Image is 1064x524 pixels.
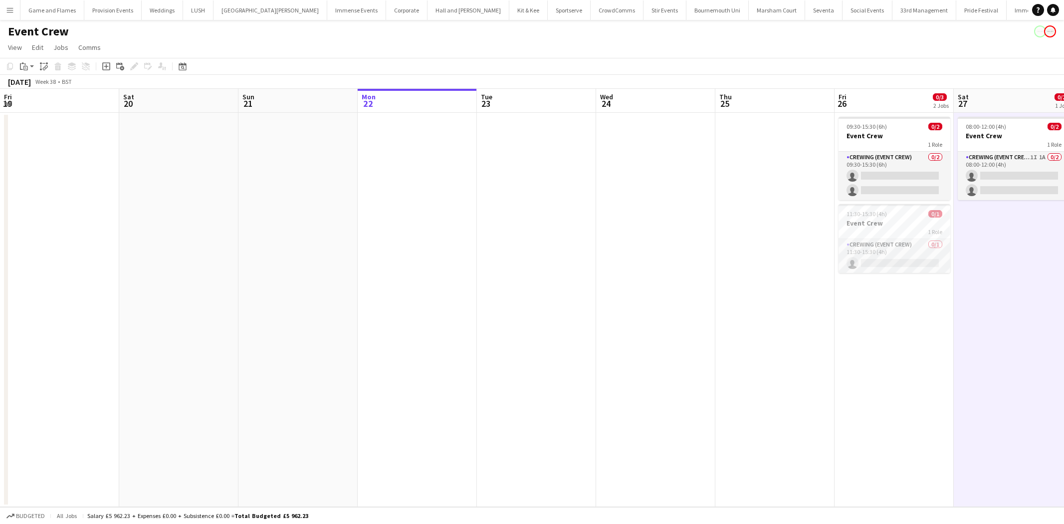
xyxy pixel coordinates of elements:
button: Hall and [PERSON_NAME] [427,0,509,20]
span: View [8,43,22,52]
span: 20 [122,98,134,109]
button: Corporate [386,0,427,20]
span: All jobs [55,512,79,520]
button: Kit & Kee [509,0,548,20]
span: 22 [360,98,376,109]
h3: Event Crew [839,219,950,228]
button: Immense Events [327,0,386,20]
span: 0/3 [933,93,947,101]
span: Tue [481,92,492,101]
span: 09:30-15:30 (6h) [847,123,887,130]
app-card-role: Crewing (Event Crew)0/209:30-15:30 (6h) [839,152,950,200]
button: Weddings [142,0,183,20]
a: View [4,41,26,54]
span: Fri [4,92,12,101]
span: Fri [839,92,847,101]
div: 2 Jobs [933,102,949,109]
span: 21 [241,98,254,109]
button: Game and Flames [20,0,84,20]
span: 08:00-12:00 (4h) [966,123,1006,130]
span: Sat [123,92,134,101]
button: Bournemouth Uni [686,0,749,20]
span: Sun [242,92,254,101]
h3: Event Crew [839,131,950,140]
div: Salary £5 962.23 + Expenses £0.00 + Subsistence £0.00 = [87,512,308,520]
span: Mon [362,92,376,101]
button: Budgeted [5,511,46,522]
a: Edit [28,41,47,54]
button: Stir Events [643,0,686,20]
span: 0/1 [928,210,942,218]
button: [GEOGRAPHIC_DATA][PERSON_NAME] [213,0,327,20]
div: [DATE] [8,77,31,87]
div: BST [62,78,72,85]
span: Week 38 [33,78,58,85]
span: Edit [32,43,43,52]
span: Jobs [53,43,68,52]
span: Total Budgeted £5 962.23 [234,512,308,520]
app-job-card: 09:30-15:30 (6h)0/2Event Crew1 RoleCrewing (Event Crew)0/209:30-15:30 (6h) [839,117,950,200]
app-job-card: 11:30-15:30 (4h)0/1Event Crew1 RoleCrewing (Event Crew)0/111:30-15:30 (4h) [839,204,950,273]
span: 27 [956,98,969,109]
button: Pride Festival [956,0,1007,20]
span: 26 [837,98,847,109]
span: 0/2 [1048,123,1062,130]
span: 19 [2,98,12,109]
button: Provision Events [84,0,142,20]
span: 11:30-15:30 (4h) [847,210,887,218]
span: Budgeted [16,513,45,520]
span: Wed [600,92,613,101]
app-user-avatar: Event Temps [1044,25,1056,37]
button: 33rd Management [892,0,956,20]
button: Sportserve [548,0,591,20]
app-card-role: Crewing (Event Crew)0/111:30-15:30 (4h) [839,239,950,273]
span: 1 Role [1047,141,1062,148]
span: Comms [78,43,101,52]
span: 1 Role [928,141,942,148]
span: Thu [719,92,732,101]
span: Sat [958,92,969,101]
span: 25 [718,98,732,109]
span: 1 Role [928,228,942,236]
button: Marsham Court [749,0,805,20]
button: Seventa [805,0,843,20]
span: 0/2 [928,123,942,130]
h1: Event Crew [8,24,69,39]
button: Social Events [843,0,892,20]
button: LUSH [183,0,213,20]
span: 23 [479,98,492,109]
button: CrowdComms [591,0,643,20]
span: 24 [599,98,613,109]
app-user-avatar: Event Temps [1034,25,1046,37]
a: Jobs [49,41,72,54]
a: Comms [74,41,105,54]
